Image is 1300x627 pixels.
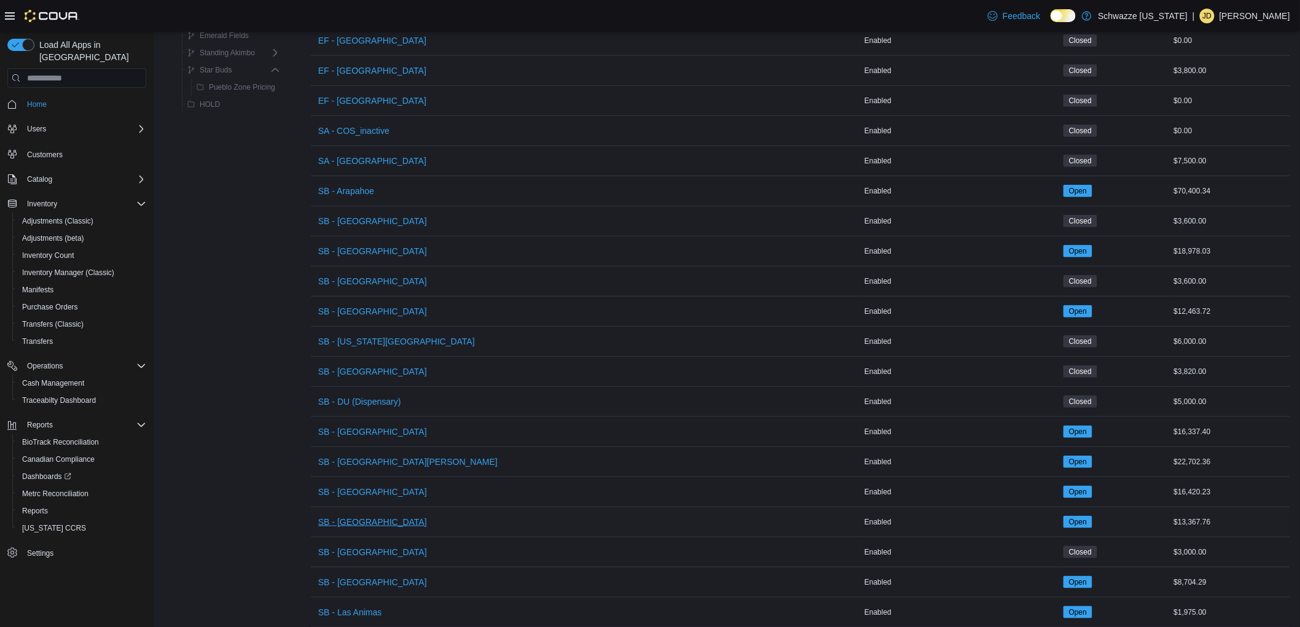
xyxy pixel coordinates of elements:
span: SB - DU (Dispensary) [318,395,401,408]
span: BioTrack Reconciliation [17,435,146,450]
button: Purchase Orders [12,298,151,316]
span: Closed [1063,546,1097,558]
span: Open [1063,486,1092,498]
div: $3,600.00 [1172,274,1290,289]
span: Transfers [17,334,146,349]
button: SB - [GEOGRAPHIC_DATA] [313,359,432,384]
span: Open [1069,516,1087,528]
span: Open [1063,516,1092,528]
span: Adjustments (beta) [22,233,84,243]
span: SB - [GEOGRAPHIC_DATA] [318,426,427,438]
div: $8,704.29 [1172,575,1290,590]
button: Inventory Manager (Classic) [12,264,151,281]
button: SB - [GEOGRAPHIC_DATA] [313,480,432,504]
div: $12,463.72 [1172,304,1290,319]
div: $22,702.36 [1172,454,1290,469]
button: Cash Management [12,375,151,392]
button: Customers [2,145,151,163]
span: Traceabilty Dashboard [22,395,96,405]
button: SB - [GEOGRAPHIC_DATA] [313,299,432,324]
span: Home [22,96,146,112]
span: SB - [GEOGRAPHIC_DATA] [318,486,427,498]
div: Enabled [862,454,1061,469]
a: Canadian Compliance [17,452,100,467]
span: Closed [1069,366,1092,377]
button: SB - [US_STATE][GEOGRAPHIC_DATA] [313,329,480,354]
button: Reports [2,416,151,434]
span: Customers [22,146,146,162]
div: Enabled [862,154,1061,168]
div: $16,420.23 [1172,485,1290,499]
a: Manifests [17,282,58,297]
a: Home [22,97,52,112]
div: Enabled [862,244,1061,259]
span: Home [27,99,47,109]
span: Open [1063,245,1092,257]
div: $3,600.00 [1172,214,1290,228]
a: Adjustments (Classic) [17,214,98,228]
span: Closed [1063,215,1097,227]
span: Load All Apps in [GEOGRAPHIC_DATA] [34,39,146,63]
span: Open [1069,607,1087,618]
button: Inventory Count [12,247,151,264]
p: [PERSON_NAME] [1220,9,1290,23]
span: BioTrack Reconciliation [22,437,99,447]
span: EF - [GEOGRAPHIC_DATA] [318,34,426,47]
p: Schwazze [US_STATE] [1098,9,1188,23]
button: SB - [GEOGRAPHIC_DATA] [313,209,432,233]
span: Inventory [27,199,57,209]
span: Emerald Fields [200,31,249,41]
a: Settings [22,546,58,561]
button: Settings [2,544,151,562]
span: Operations [27,361,63,371]
a: Inventory Count [17,248,79,263]
button: [US_STATE] CCRS [12,520,151,537]
button: EF - [GEOGRAPHIC_DATA] [313,58,431,83]
span: Dark Mode [1051,22,1051,23]
div: Enabled [862,515,1061,529]
span: SB - [GEOGRAPHIC_DATA] [318,516,427,528]
span: Closed [1063,335,1097,348]
button: Catalog [2,171,151,188]
div: $3,820.00 [1172,364,1290,379]
span: Purchase Orders [22,302,78,312]
a: Dashboards [17,469,76,484]
span: Closed [1069,216,1092,227]
button: SA - [GEOGRAPHIC_DATA] [313,149,431,173]
span: Closed [1063,275,1097,287]
span: Open [1069,456,1087,467]
nav: Complex example [7,90,146,594]
span: Open [1069,306,1087,317]
div: Enabled [862,93,1061,108]
div: $0.00 [1172,93,1290,108]
div: Enabled [862,394,1061,409]
span: [US_STATE] CCRS [22,523,86,533]
button: Operations [22,359,68,373]
span: HOLD [200,99,220,109]
span: Inventory [22,197,146,211]
button: HOLD [182,97,225,112]
span: SB - [GEOGRAPHIC_DATA] [318,215,427,227]
span: Inventory Manager (Classic) [22,268,114,278]
div: Enabled [862,214,1061,228]
button: Inventory [22,197,62,211]
a: Feedback [983,4,1045,28]
button: Traceabilty Dashboard [12,392,151,409]
div: Enabled [862,334,1061,349]
span: Closed [1069,65,1092,76]
button: Operations [2,357,151,375]
span: SB - [GEOGRAPHIC_DATA] [318,275,427,287]
span: Open [1069,185,1087,197]
button: Reports [12,502,151,520]
span: Closed [1069,276,1092,287]
div: Enabled [862,424,1061,439]
a: Reports [17,504,53,518]
span: Feedback [1003,10,1040,22]
span: Open [1069,246,1087,257]
button: SB - DU (Dispensary) [313,389,406,414]
span: Closed [1069,547,1092,558]
span: SB - [GEOGRAPHIC_DATA][PERSON_NAME] [318,456,498,468]
button: SA - COS_inactive [313,119,394,143]
button: Catalog [22,172,57,187]
span: Pueblo Zone Pricing [209,82,275,92]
